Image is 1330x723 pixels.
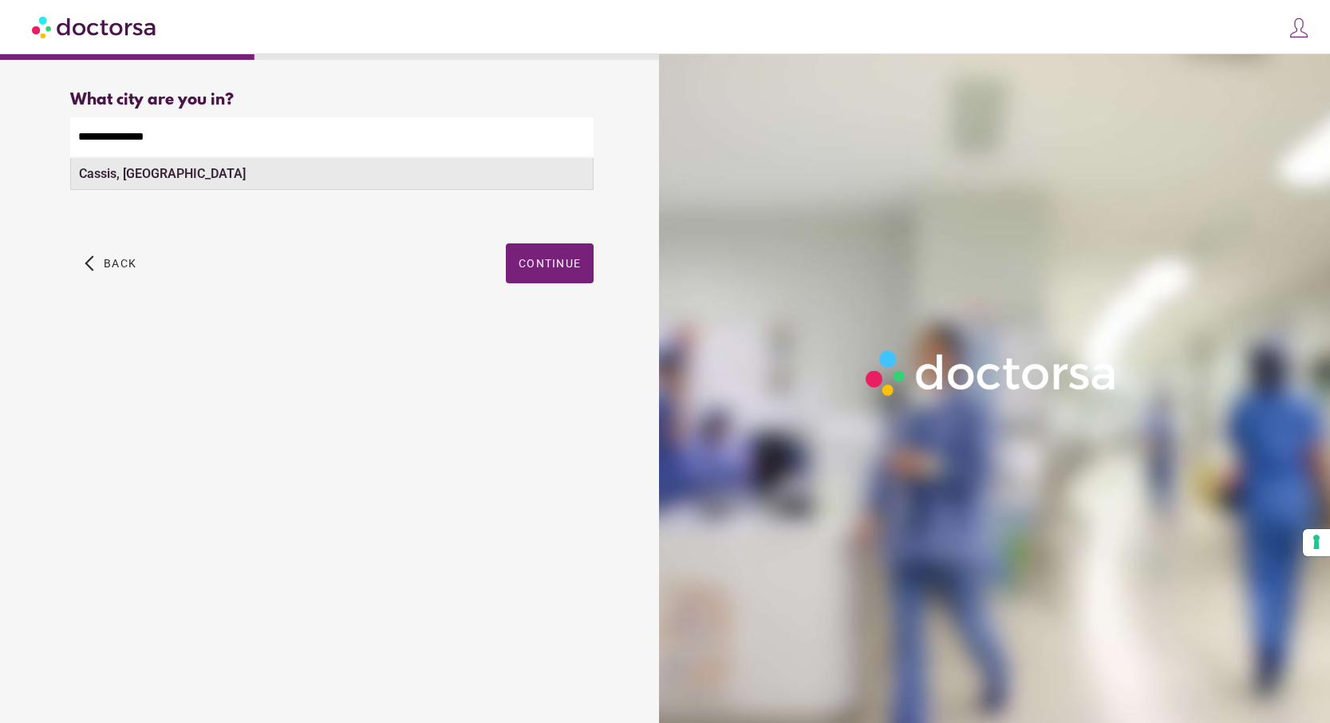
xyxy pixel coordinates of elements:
[1288,17,1310,39] img: icons8-customer-100.png
[78,243,143,283] button: arrow_back_ios Back
[79,166,246,181] strong: Cassis, [GEOGRAPHIC_DATA]
[70,156,594,192] div: Make sure the city you pick is where you need assistance.
[1303,529,1330,556] button: Your consent preferences for tracking technologies
[32,9,158,45] img: Doctorsa.com
[70,91,594,109] div: What city are you in?
[858,343,1124,402] img: Logo-Doctorsa-trans-White-partial-flat.png
[104,257,136,270] span: Back
[519,257,581,270] span: Continue
[506,243,594,283] button: Continue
